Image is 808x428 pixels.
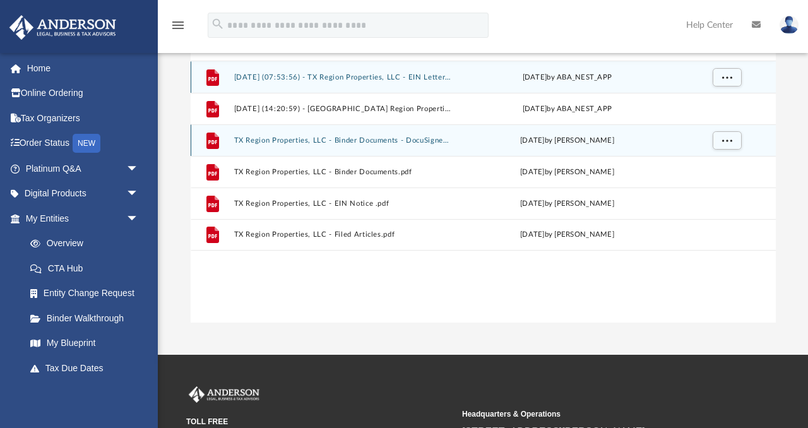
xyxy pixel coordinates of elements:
button: TX Region Properties, LLC - Binder Documents - DocuSigned.pdf [234,136,452,145]
small: TOLL FREE [186,416,453,427]
button: [DATE] (14:20:59) - [GEOGRAPHIC_DATA] Region Properties, LLC - [US_STATE] Franchise from [US_STAT... [234,105,452,113]
i: menu [170,18,186,33]
button: More options [712,131,741,150]
a: menu [170,24,186,33]
a: CTA Hub [18,256,158,281]
a: Tax Organizers [9,105,158,131]
i: search [211,17,225,31]
button: More options [712,68,741,86]
button: TX Region Properties, LLC - Filed Articles.pdf [234,230,452,239]
div: [DATE] by [PERSON_NAME] [458,229,676,241]
div: [DATE] by [PERSON_NAME] [458,134,676,146]
a: Online Ordering [9,81,158,106]
button: [DATE] (07:53:56) - TX Region Properties, LLC - EIN Letter from IRS.pdf [234,73,452,81]
a: My Blueprint [18,331,151,356]
a: My Entitiesarrow_drop_down [9,206,158,231]
a: Entity Change Request [18,281,158,306]
div: [DATE] by ABA_NEST_APP [458,71,676,83]
span: arrow_drop_down [126,206,151,232]
img: Anderson Advisors Platinum Portal [186,386,262,403]
div: grid [191,61,776,323]
a: Order StatusNEW [9,131,158,157]
button: TX Region Properties, LLC - Binder Documents.pdf [234,168,452,176]
img: Anderson Advisors Platinum Portal [6,15,120,40]
a: Platinum Q&Aarrow_drop_down [9,156,158,181]
small: Headquarters & Operations [462,408,729,420]
div: [DATE] by [PERSON_NAME] [458,198,676,209]
a: Binder Walkthrough [18,306,158,331]
button: TX Region Properties, LLC - EIN Notice .pdf [234,199,452,208]
div: [DATE] by ABA_NEST_APP [458,103,676,114]
a: Tax Due Dates [18,355,158,381]
a: My [PERSON_NAME] Teamarrow_drop_down [9,381,151,421]
a: Digital Productsarrow_drop_down [9,181,158,206]
img: User Pic [780,16,799,34]
span: arrow_drop_down [126,181,151,207]
span: arrow_drop_down [126,381,151,407]
div: [DATE] by [PERSON_NAME] [458,166,676,177]
span: arrow_drop_down [126,156,151,182]
div: NEW [73,134,100,153]
a: Home [9,56,158,81]
a: Overview [18,231,158,256]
